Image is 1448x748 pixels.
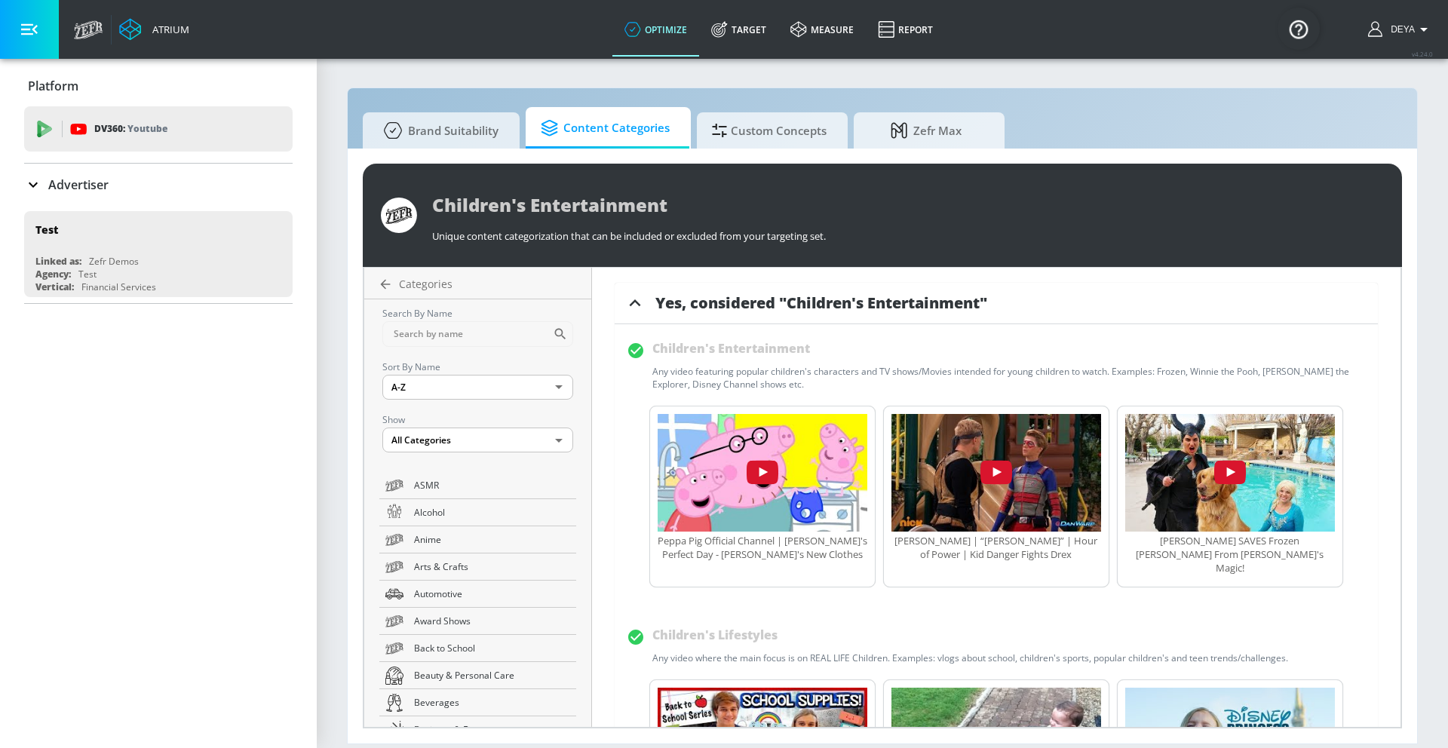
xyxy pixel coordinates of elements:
[891,414,1101,534] button: 7OBQ4APkTBY
[414,532,570,547] span: Anime
[382,428,573,452] div: All Categories
[658,534,867,561] div: Peppa Pig Official Channel | [PERSON_NAME]'s Perfect Day - [PERSON_NAME]'s New Clothes
[891,414,1101,532] img: 7OBQ4APkTBY
[612,2,699,57] a: optimize
[35,280,74,293] div: Vertical:
[414,477,570,493] span: ASMR
[652,651,1288,664] div: Any video where the main focus is on REAL LIFE Children. Examples: vlogs about school, children's...
[658,414,867,532] img: hgO9W1aEwuQ
[1278,8,1320,50] button: Open Resource Center
[1125,534,1335,575] div: [PERSON_NAME] SAVES Frozen [PERSON_NAME] From [PERSON_NAME]'s Magic!
[1125,414,1335,532] img: oZrb6LIJ9jw
[655,293,987,313] span: Yes, considered "Children's Entertainment"
[1368,20,1433,38] button: Deya
[778,2,866,57] a: measure
[35,268,71,280] div: Agency:
[699,2,778,57] a: Target
[866,2,945,57] a: Report
[712,112,827,149] span: Custom Concepts
[1385,24,1415,35] span: login as: deya.mansell@zefr.com
[379,635,576,662] a: Back to School
[378,112,499,149] span: Brand Suitability
[379,526,576,553] a: Anime
[146,23,189,36] div: Atrium
[414,559,570,575] span: Arts & Crafts
[414,613,570,629] span: Award Shows
[28,78,78,94] p: Platform
[382,412,573,428] p: Show
[379,716,576,743] a: Business & Finance
[414,722,570,737] span: Business & Finance
[891,534,1101,561] div: [PERSON_NAME] | “[PERSON_NAME]” | Hour of Power | Kid Danger Fights Drex
[379,499,576,526] a: Alcohol
[382,359,573,375] p: Sort By Name
[119,18,189,41] a: Atrium
[379,608,576,635] a: Award Shows
[615,283,1378,324] div: Yes, considered "Children's Entertainment"
[382,375,573,400] div: A-Z
[24,106,293,152] div: DV360: Youtube
[414,640,570,656] span: Back to School
[48,176,109,193] p: Advertiser
[81,280,156,293] div: Financial Services
[382,321,553,347] input: Search by name
[414,694,570,710] span: Beverages
[414,586,570,602] span: Automotive
[379,553,576,581] a: Arts & Crafts
[432,222,1384,243] div: Unique content categorization that can be included or excluded from your targeting set.
[1412,50,1433,58] span: v 4.24.0
[24,211,293,297] div: TestLinked as:Zefr DemosAgency:TestVertical:Financial Services
[127,121,167,136] p: Youtube
[24,65,293,107] div: Platform
[24,164,293,206] div: Advertiser
[78,268,97,280] div: Test
[370,277,591,292] a: Categories
[379,472,576,499] a: ASMR
[399,277,452,291] span: Categories
[35,222,58,237] div: Test
[35,255,81,268] div: Linked as:
[1125,414,1335,534] button: oZrb6LIJ9jw
[94,121,167,137] p: DV360:
[869,112,983,149] span: Zefr Max
[382,305,573,321] p: Search By Name
[541,110,670,146] span: Content Categories
[658,414,867,534] button: hgO9W1aEwuQ
[414,504,570,520] span: Alcohol
[379,662,576,689] a: Beauty & Personal Care
[379,581,576,608] a: Automotive
[379,689,576,716] a: Beverages
[414,667,570,683] span: Beauty & Personal Care
[652,365,1366,391] div: Any video featuring popular children's characters and TV shows/Movies intended for young children...
[89,255,139,268] div: Zefr Demos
